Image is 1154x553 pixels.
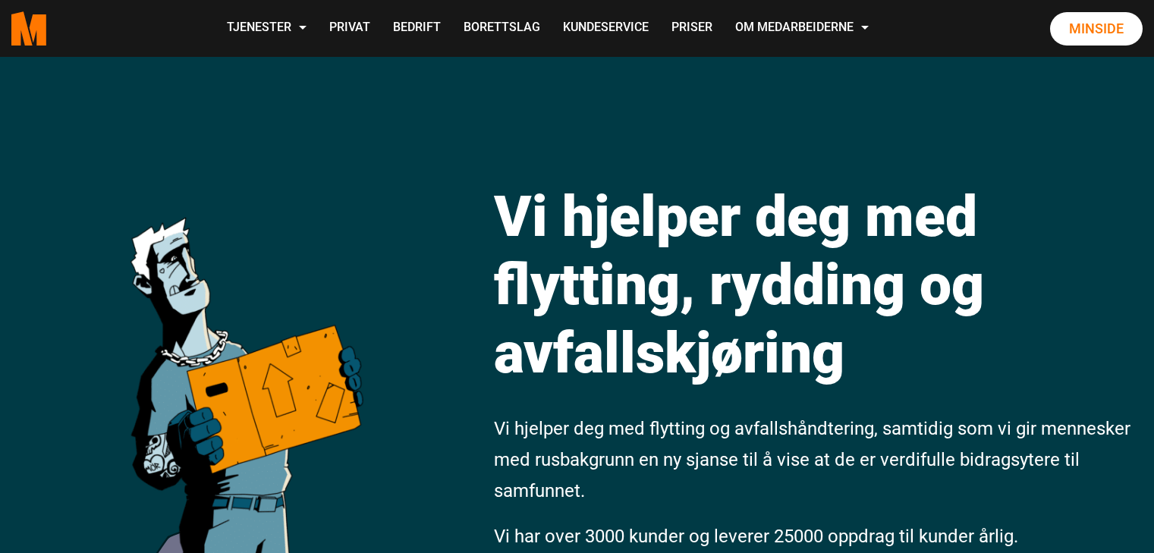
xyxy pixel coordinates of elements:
a: Kundeservice [552,2,660,55]
a: Priser [660,2,724,55]
a: Tjenester [215,2,318,55]
a: Om Medarbeiderne [724,2,880,55]
a: Privat [318,2,382,55]
h1: Vi hjelper deg med flytting, rydding og avfallskjøring [494,182,1135,387]
span: Vi hjelper deg med flytting og avfallshåndtering, samtidig som vi gir mennesker med rusbakgrunn e... [494,418,1130,501]
a: Borettslag [452,2,552,55]
a: Bedrift [382,2,452,55]
span: Vi har over 3000 kunder og leverer 25000 oppdrag til kunder årlig. [494,526,1018,547]
a: Minside [1050,12,1143,46]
